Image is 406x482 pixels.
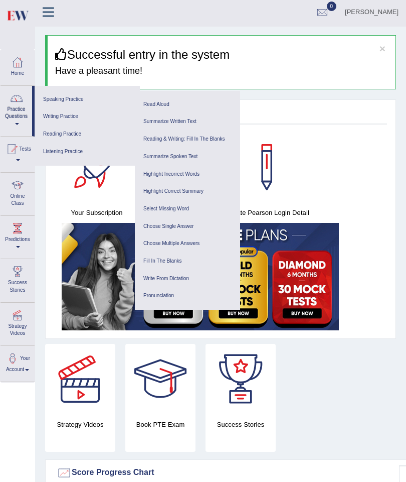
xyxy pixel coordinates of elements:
a: Reading Practice [40,126,135,143]
a: Choose Multiple Answers [140,235,235,253]
a: Summarize Spoken Text [140,148,235,166]
a: Select Missing Word [140,200,235,218]
a: Writing Practice [40,108,135,126]
a: Summarize Written Text [140,113,235,131]
a: Read Aloud [140,96,235,113]
a: Fill In The Blanks [140,253,235,270]
a: Speaking Practice [40,91,135,108]
a: Highlight Correct Summary [140,183,235,200]
a: Choose Single Answer [140,218,235,235]
a: Listening Practice [40,143,135,161]
a: Write From Dictation [140,270,235,288]
a: Pronunciation [140,287,235,305]
a: Highlight Incorrect Words [140,166,235,183]
a: Reading & Writing: Fill In The Blanks [140,131,235,148]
